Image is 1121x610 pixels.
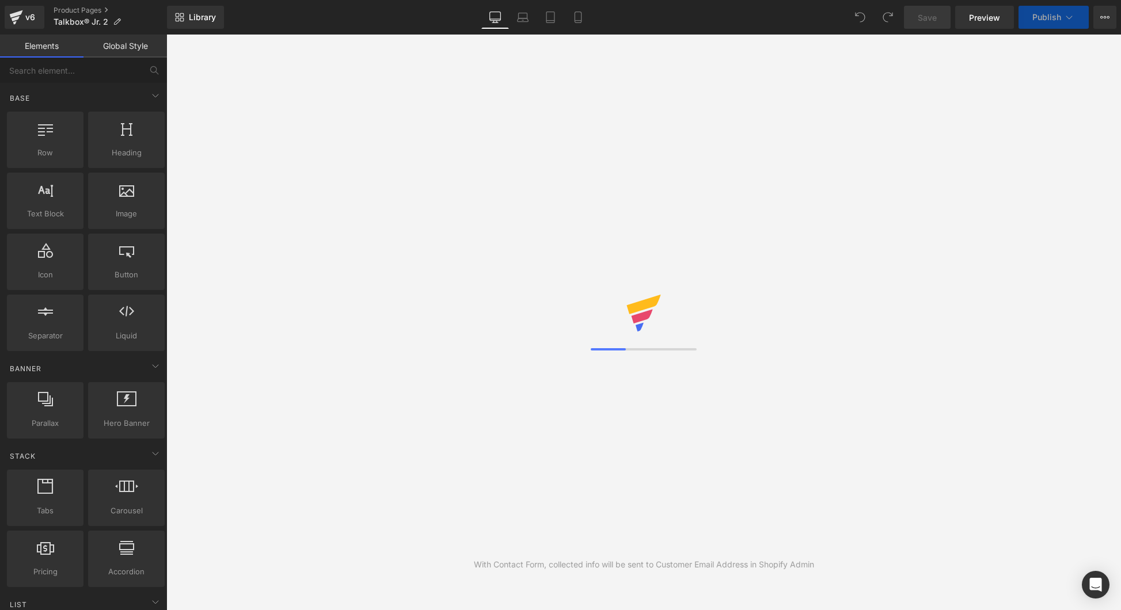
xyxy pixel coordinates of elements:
span: Button [92,269,161,281]
span: Base [9,93,31,104]
a: Laptop [509,6,537,29]
span: Parallax [10,417,80,429]
span: Row [10,147,80,159]
span: Icon [10,269,80,281]
button: More [1093,6,1116,29]
span: Tabs [10,505,80,517]
a: Mobile [564,6,592,29]
button: Undo [849,6,872,29]
span: Talkbox® Jr. 2 [54,17,108,26]
span: Separator [10,330,80,342]
span: Heading [92,147,161,159]
button: Redo [876,6,899,29]
div: Open Intercom Messenger [1082,571,1109,598]
span: Accordion [92,566,161,578]
span: Liquid [92,330,161,342]
span: Image [92,208,161,220]
a: Tablet [537,6,564,29]
span: Carousel [92,505,161,517]
span: Save [918,12,937,24]
span: Pricing [10,566,80,578]
span: Preview [969,12,1000,24]
span: List [9,599,28,610]
a: v6 [5,6,44,29]
span: Publish [1032,13,1061,22]
span: Hero Banner [92,417,161,429]
a: Preview [955,6,1014,29]
div: With Contact Form, collected info will be sent to Customer Email Address in Shopify Admin [474,558,814,571]
div: v6 [23,10,37,25]
span: Stack [9,451,37,462]
a: Desktop [481,6,509,29]
span: Text Block [10,208,80,220]
a: Product Pages [54,6,167,15]
a: New Library [167,6,224,29]
a: Global Style [83,35,167,58]
button: Publish [1019,6,1089,29]
span: Library [189,12,216,22]
span: Banner [9,363,43,374]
